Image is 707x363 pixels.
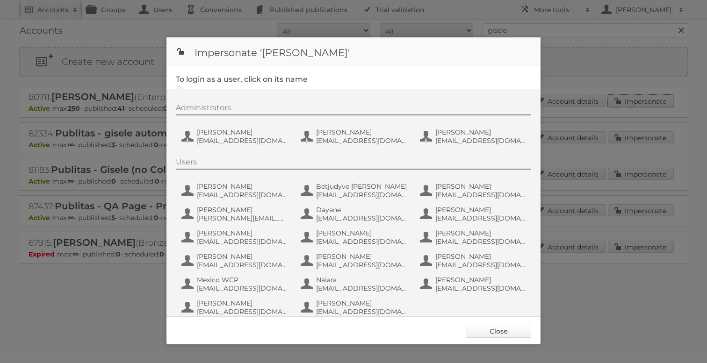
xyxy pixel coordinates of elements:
[166,37,541,65] h1: Impersonate '[PERSON_NAME]'
[300,181,410,200] button: Betjudyve [PERSON_NAME] [EMAIL_ADDRESS][DOMAIN_NAME]
[197,307,288,316] span: [EMAIL_ADDRESS][DOMAIN_NAME]
[197,299,288,307] span: [PERSON_NAME]
[197,214,288,222] span: [PERSON_NAME][EMAIL_ADDRESS][PERSON_NAME][DOMAIN_NAME]
[435,229,526,237] span: [PERSON_NAME]
[197,128,288,136] span: [PERSON_NAME]
[316,307,407,316] span: [EMAIL_ADDRESS][DOMAIN_NAME]
[197,276,288,284] span: Mexico WCP
[316,214,407,222] span: [EMAIL_ADDRESS][DOMAIN_NAME]
[419,181,529,200] button: [PERSON_NAME] [EMAIL_ADDRESS][DOMAIN_NAME]
[435,128,526,136] span: [PERSON_NAME]
[176,157,531,170] div: Users
[197,252,288,261] span: [PERSON_NAME]
[300,205,410,223] button: Dayane [EMAIL_ADDRESS][DOMAIN_NAME]
[197,261,288,269] span: [EMAIL_ADDRESS][DOMAIN_NAME]
[300,275,410,293] button: Naiara [EMAIL_ADDRESS][DOMAIN_NAME]
[300,298,410,317] button: [PERSON_NAME] [EMAIL_ADDRESS][DOMAIN_NAME]
[435,191,526,199] span: [EMAIL_ADDRESS][DOMAIN_NAME]
[197,284,288,292] span: [EMAIL_ADDRESS][DOMAIN_NAME]
[316,237,407,246] span: [EMAIL_ADDRESS][DOMAIN_NAME]
[316,128,407,136] span: [PERSON_NAME]
[316,299,407,307] span: [PERSON_NAME]
[435,276,526,284] span: [PERSON_NAME]
[180,127,290,146] button: [PERSON_NAME] [EMAIL_ADDRESS][DOMAIN_NAME]
[435,237,526,246] span: [EMAIL_ADDRESS][DOMAIN_NAME]
[197,182,288,191] span: [PERSON_NAME]
[197,206,288,214] span: [PERSON_NAME]
[300,228,410,247] button: [PERSON_NAME] [EMAIL_ADDRESS][DOMAIN_NAME]
[316,261,407,269] span: [EMAIL_ADDRESS][DOMAIN_NAME]
[316,136,407,145] span: [EMAIL_ADDRESS][DOMAIN_NAME]
[419,251,529,270] button: [PERSON_NAME] [EMAIL_ADDRESS][DOMAIN_NAME]
[435,261,526,269] span: [EMAIL_ADDRESS][DOMAIN_NAME]
[176,75,308,84] legend: To login as a user, click on its name
[180,298,290,317] button: [PERSON_NAME] [EMAIL_ADDRESS][DOMAIN_NAME]
[197,191,288,199] span: [EMAIL_ADDRESS][DOMAIN_NAME]
[435,182,526,191] span: [PERSON_NAME]
[316,191,407,199] span: [EMAIL_ADDRESS][DOMAIN_NAME]
[180,251,290,270] button: [PERSON_NAME] [EMAIL_ADDRESS][DOMAIN_NAME]
[316,229,407,237] span: [PERSON_NAME]
[435,214,526,222] span: [EMAIL_ADDRESS][DOMAIN_NAME]
[176,103,531,115] div: Administrators
[197,229,288,237] span: [PERSON_NAME]
[197,136,288,145] span: [EMAIL_ADDRESS][DOMAIN_NAME]
[316,252,407,261] span: [PERSON_NAME]
[316,206,407,214] span: Dayane
[180,181,290,200] button: [PERSON_NAME] [EMAIL_ADDRESS][DOMAIN_NAME]
[316,182,407,191] span: Betjudyve [PERSON_NAME]
[419,205,529,223] button: [PERSON_NAME] [EMAIL_ADDRESS][DOMAIN_NAME]
[197,237,288,246] span: [EMAIL_ADDRESS][DOMAIN_NAME]
[180,205,290,223] button: [PERSON_NAME] [PERSON_NAME][EMAIL_ADDRESS][PERSON_NAME][DOMAIN_NAME]
[435,136,526,145] span: [EMAIL_ADDRESS][DOMAIN_NAME]
[316,284,407,292] span: [EMAIL_ADDRESS][DOMAIN_NAME]
[435,252,526,261] span: [PERSON_NAME]
[435,284,526,292] span: [EMAIL_ADDRESS][DOMAIN_NAME]
[300,127,410,146] button: [PERSON_NAME] [EMAIL_ADDRESS][DOMAIN_NAME]
[435,206,526,214] span: [PERSON_NAME]
[316,276,407,284] span: Naiara
[180,228,290,247] button: [PERSON_NAME] [EMAIL_ADDRESS][DOMAIN_NAME]
[419,275,529,293] button: [PERSON_NAME] [EMAIL_ADDRESS][DOMAIN_NAME]
[419,127,529,146] button: [PERSON_NAME] [EMAIL_ADDRESS][DOMAIN_NAME]
[466,324,531,338] a: Close
[180,275,290,293] button: Mexico WCP [EMAIL_ADDRESS][DOMAIN_NAME]
[419,228,529,247] button: [PERSON_NAME] [EMAIL_ADDRESS][DOMAIN_NAME]
[300,251,410,270] button: [PERSON_NAME] [EMAIL_ADDRESS][DOMAIN_NAME]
